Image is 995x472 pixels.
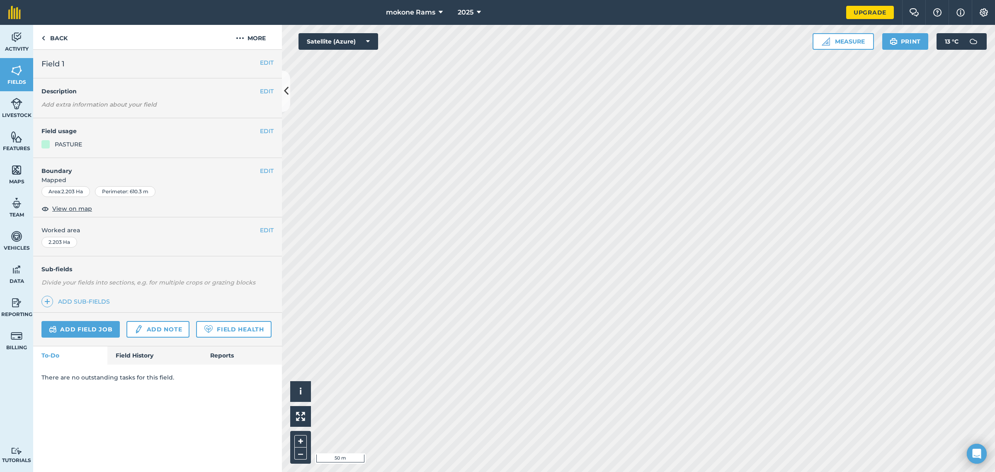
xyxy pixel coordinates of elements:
span: mokone Rams [386,7,435,17]
div: 2.203 Ha [41,237,77,248]
div: PASTURE [55,140,82,149]
img: svg+xml;base64,PD94bWwgdmVyc2lvbj0iMS4wIiBlbmNvZGluZz0idXRmLTgiPz4KPCEtLSBHZW5lcmF0b3I6IEFkb2JlIE... [11,297,22,309]
img: svg+xml;base64,PD94bWwgdmVyc2lvbj0iMS4wIiBlbmNvZGluZz0idXRmLTgiPz4KPCEtLSBHZW5lcmF0b3I6IEFkb2JlIE... [11,97,22,110]
img: svg+xml;base64,PHN2ZyB4bWxucz0iaHR0cDovL3d3dy53My5vcmcvMjAwMC9zdmciIHdpZHRoPSIxNyIgaGVpZ2h0PSIxNy... [956,7,965,17]
p: There are no outstanding tasks for this field. [41,373,274,382]
em: Divide your fields into sections, e.g. for multiple crops or grazing blocks [41,279,255,286]
button: – [294,448,307,460]
span: Worked area [41,226,274,235]
img: svg+xml;base64,PD94bWwgdmVyc2lvbj0iMS4wIiBlbmNvZGluZz0idXRmLTgiPz4KPCEtLSBHZW5lcmF0b3I6IEFkb2JlIE... [49,324,57,334]
a: Reports [202,346,282,365]
button: More [220,25,282,49]
a: Upgrade [846,6,894,19]
h4: Field usage [41,127,260,136]
img: svg+xml;base64,PD94bWwgdmVyc2lvbj0iMS4wIiBlbmNvZGluZz0idXRmLTgiPz4KPCEtLSBHZW5lcmF0b3I6IEFkb2JlIE... [11,197,22,209]
span: Mapped [33,175,282,185]
button: 13 °C [937,33,987,50]
button: Print [882,33,929,50]
img: svg+xml;base64,PD94bWwgdmVyc2lvbj0iMS4wIiBlbmNvZGluZz0idXRmLTgiPz4KPCEtLSBHZW5lcmF0b3I6IEFkb2JlIE... [11,31,22,44]
img: svg+xml;base64,PHN2ZyB4bWxucz0iaHR0cDovL3d3dy53My5vcmcvMjAwMC9zdmciIHdpZHRoPSIyMCIgaGVpZ2h0PSIyNC... [236,33,244,43]
span: 2025 [458,7,473,17]
img: Four arrows, one pointing top left, one top right, one bottom right and the last bottom left [296,412,305,421]
img: svg+xml;base64,PHN2ZyB4bWxucz0iaHR0cDovL3d3dy53My5vcmcvMjAwMC9zdmciIHdpZHRoPSI5IiBoZWlnaHQ9IjI0Ii... [41,33,45,43]
img: svg+xml;base64,PHN2ZyB4bWxucz0iaHR0cDovL3d3dy53My5vcmcvMjAwMC9zdmciIHdpZHRoPSIxOSIgaGVpZ2h0PSIyNC... [890,36,898,46]
button: i [290,381,311,402]
a: Add note [126,321,189,338]
img: svg+xml;base64,PD94bWwgdmVyc2lvbj0iMS4wIiBlbmNvZGluZz0idXRmLTgiPz4KPCEtLSBHZW5lcmF0b3I6IEFkb2JlIE... [965,33,982,50]
button: Measure [813,33,874,50]
img: svg+xml;base64,PD94bWwgdmVyc2lvbj0iMS4wIiBlbmNvZGluZz0idXRmLTgiPz4KPCEtLSBHZW5lcmF0b3I6IEFkb2JlIE... [11,330,22,342]
h4: Sub-fields [33,265,282,274]
button: EDIT [260,127,274,136]
img: A question mark icon [932,8,942,17]
img: svg+xml;base64,PD94bWwgdmVyc2lvbj0iMS4wIiBlbmNvZGluZz0idXRmLTgiPz4KPCEtLSBHZW5lcmF0b3I6IEFkb2JlIE... [134,324,143,334]
button: Satellite (Azure) [298,33,378,50]
span: Field 1 [41,58,65,70]
img: svg+xml;base64,PHN2ZyB4bWxucz0iaHR0cDovL3d3dy53My5vcmcvMjAwMC9zdmciIHdpZHRoPSI1NiIgaGVpZ2h0PSI2MC... [11,64,22,77]
h4: Description [41,87,274,96]
a: To-Do [33,346,107,365]
h4: Boundary [33,158,260,175]
em: Add extra information about your field [41,101,157,108]
button: EDIT [260,87,274,96]
span: 13 ° C [945,33,959,50]
span: i [299,386,302,397]
a: Field Health [196,321,271,338]
span: View on map [52,204,92,213]
div: Open Intercom Messenger [967,444,987,464]
a: Field History [107,346,201,365]
a: Add sub-fields [41,296,113,307]
button: View on map [41,204,92,214]
button: EDIT [260,166,274,175]
img: svg+xml;base64,PHN2ZyB4bWxucz0iaHR0cDovL3d3dy53My5vcmcvMjAwMC9zdmciIHdpZHRoPSI1NiIgaGVpZ2h0PSI2MC... [11,164,22,176]
div: Perimeter : 610.3 m [95,186,155,197]
img: svg+xml;base64,PD94bWwgdmVyc2lvbj0iMS4wIiBlbmNvZGluZz0idXRmLTgiPz4KPCEtLSBHZW5lcmF0b3I6IEFkb2JlIE... [11,263,22,276]
img: Ruler icon [822,37,830,46]
img: A cog icon [979,8,989,17]
a: Back [33,25,76,49]
img: svg+xml;base64,PHN2ZyB4bWxucz0iaHR0cDovL3d3dy53My5vcmcvMjAwMC9zdmciIHdpZHRoPSI1NiIgaGVpZ2h0PSI2MC... [11,131,22,143]
a: Add field job [41,321,120,338]
img: svg+xml;base64,PHN2ZyB4bWxucz0iaHR0cDovL3d3dy53My5vcmcvMjAwMC9zdmciIHdpZHRoPSIxNCIgaGVpZ2h0PSIyNC... [44,297,50,307]
button: + [294,435,307,448]
img: svg+xml;base64,PHN2ZyB4bWxucz0iaHR0cDovL3d3dy53My5vcmcvMjAwMC9zdmciIHdpZHRoPSIxOCIgaGVpZ2h0PSIyNC... [41,204,49,214]
img: svg+xml;base64,PD94bWwgdmVyc2lvbj0iMS4wIiBlbmNvZGluZz0idXRmLTgiPz4KPCEtLSBHZW5lcmF0b3I6IEFkb2JlIE... [11,230,22,243]
div: Area : 2.203 Ha [41,186,90,197]
img: svg+xml;base64,PD94bWwgdmVyc2lvbj0iMS4wIiBlbmNvZGluZz0idXRmLTgiPz4KPCEtLSBHZW5lcmF0b3I6IEFkb2JlIE... [11,447,22,455]
img: Two speech bubbles overlapping with the left bubble in the forefront [909,8,919,17]
button: EDIT [260,226,274,235]
img: fieldmargin Logo [8,6,21,19]
button: EDIT [260,58,274,67]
